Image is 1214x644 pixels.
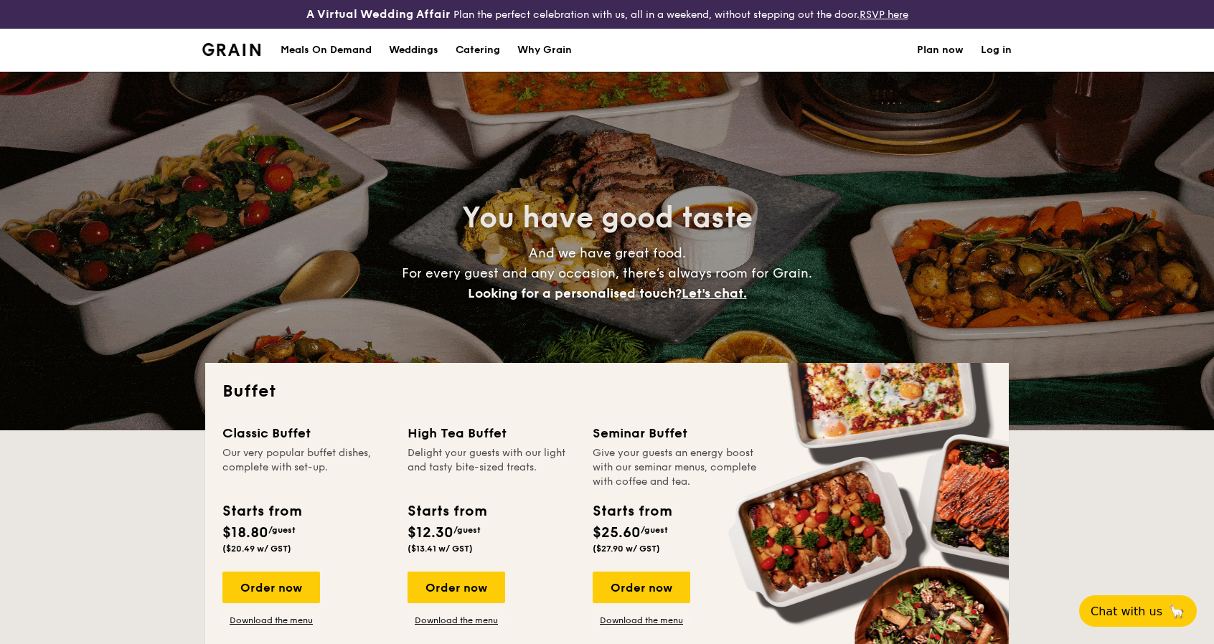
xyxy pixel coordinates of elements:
[222,501,301,522] div: Starts from
[453,525,481,535] span: /guest
[408,501,486,522] div: Starts from
[593,572,690,603] div: Order now
[408,615,505,626] a: Download the menu
[222,615,320,626] a: Download the menu
[1168,603,1185,620] span: 🦙
[593,615,690,626] a: Download the menu
[593,524,641,541] span: $25.60
[509,29,580,72] a: Why Grain
[222,446,390,489] div: Our very popular buffet dishes, complete with set-up.
[408,544,473,554] span: ($13.41 w/ GST)
[281,29,372,72] div: Meals On Demand
[917,29,964,72] a: Plan now
[682,285,747,301] span: Let's chat.
[408,524,453,541] span: $12.30
[408,423,575,443] div: High Tea Buffet
[593,501,671,522] div: Starts from
[408,446,575,489] div: Delight your guests with our light and tasty bite-sized treats.
[456,29,500,72] h1: Catering
[272,29,380,72] a: Meals On Demand
[981,29,1012,72] a: Log in
[222,423,390,443] div: Classic Buffet
[222,380,992,403] h2: Buffet
[389,29,438,72] div: Weddings
[860,9,908,21] a: RSVP here
[641,525,668,535] span: /guest
[306,6,451,23] h4: A Virtual Wedding Affair
[462,201,753,235] span: You have good taste
[202,6,1012,23] div: Plan the perfect celebration with us, all in a weekend, without stepping out the door.
[1091,605,1162,618] span: Chat with us
[268,525,296,535] span: /guest
[593,423,761,443] div: Seminar Buffet
[1079,595,1197,627] button: Chat with us🦙
[380,29,447,72] a: Weddings
[468,285,682,301] span: Looking for a personalised touch?
[593,544,660,554] span: ($27.90 w/ GST)
[408,572,505,603] div: Order now
[402,245,812,301] span: And we have great food. For every guest and any occasion, there’s always room for Grain.
[593,446,761,489] div: Give your guests an energy boost with our seminar menus, complete with coffee and tea.
[222,572,320,603] div: Order now
[222,524,268,541] span: $18.80
[202,43,260,56] img: Grain
[222,544,291,554] span: ($20.49 w/ GST)
[517,29,572,72] div: Why Grain
[447,29,509,72] a: Catering
[202,43,260,56] a: Logotype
